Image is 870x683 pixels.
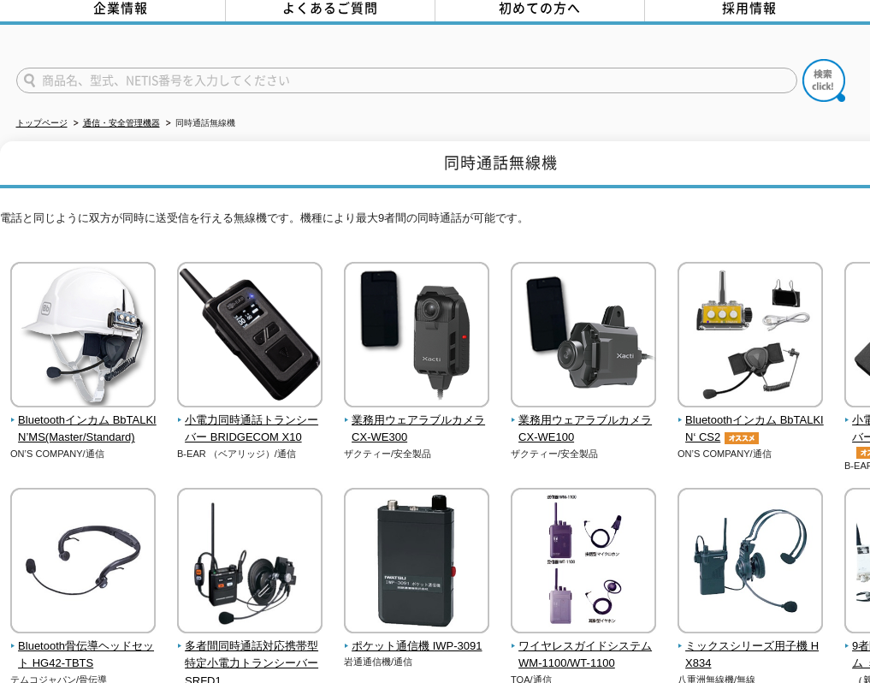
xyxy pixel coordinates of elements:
[177,488,323,638] img: 多者間同時通話対応携帯型 特定小電力トランシーバー SRFD1
[678,638,824,674] span: ミックスシリーズ用子機 HX834
[678,395,824,447] a: Bluetoothインカム BbTALKIN‘ CS2オススメ
[177,395,323,447] a: 小電力同時通話トランシーバー BRIDGECOM X10
[344,447,490,461] p: ザクティー/安全製品
[177,447,323,461] p: B-EAR （ベアリッジ）/通信
[10,412,157,448] span: Bluetoothインカム BbTALKIN’MS(Master/Standard)
[511,488,656,638] img: ワイヤレスガイドシステム WM-1100/WT-1100
[344,262,489,412] img: 業務用ウェアラブルカメラ CX-WE300
[344,638,490,656] span: ポケット通信機 IWP-3091
[511,638,657,674] span: ワイヤレスガイドシステム WM-1100/WT-1100
[10,262,156,412] img: Bluetoothインカム BbTALKIN’MS(Master/Standard)
[511,447,657,461] p: ザクティー/安全製品
[10,638,157,674] span: Bluetooth骨伝導ヘッドセット HG42-TBTS
[511,262,656,412] img: 業務用ウェアラブルカメラ CX-WE100
[344,412,490,448] span: 業務用ウェアラブルカメラ CX-WE300
[163,115,235,133] li: 同時通話無線機
[10,447,157,461] p: ON’S COMPANY/通信
[10,488,156,638] img: Bluetooth骨伝導ヘッドセット HG42-TBTS
[16,118,68,128] a: トップページ
[511,395,657,447] a: 業務用ウェアラブルカメラ CX-WE100
[678,412,824,448] span: Bluetoothインカム BbTALKIN‘ CS2
[802,59,845,102] img: btn_search.png
[83,118,160,128] a: 通信・安全管理機器
[344,488,489,638] img: ポケット通信機 IWP-3091
[678,262,823,412] img: Bluetoothインカム BbTALKIN‘ CS2
[177,262,323,412] img: 小電力同時通話トランシーバー BRIDGECOM X10
[10,621,157,673] a: Bluetooth骨伝導ヘッドセット HG42-TBTS
[344,395,490,447] a: 業務用ウェアラブルカメラ CX-WE300
[720,432,763,444] img: オススメ
[511,412,657,448] span: 業務用ウェアラブルカメラ CX-WE100
[678,621,824,673] a: ミックスシリーズ用子機 HX834
[10,395,157,447] a: Bluetoothインカム BbTALKIN’MS(Master/Standard)
[511,621,657,673] a: ワイヤレスガイドシステム WM-1100/WT-1100
[678,488,823,638] img: ミックスシリーズ用子機 HX834
[344,621,490,656] a: ポケット通信機 IWP-3091
[16,68,797,93] input: 商品名、型式、NETIS番号を入力してください
[678,447,824,461] p: ON’S COMPANY/通信
[344,655,490,669] p: 岩通通信機/通信
[177,412,323,448] span: 小電力同時通話トランシーバー BRIDGECOM X10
